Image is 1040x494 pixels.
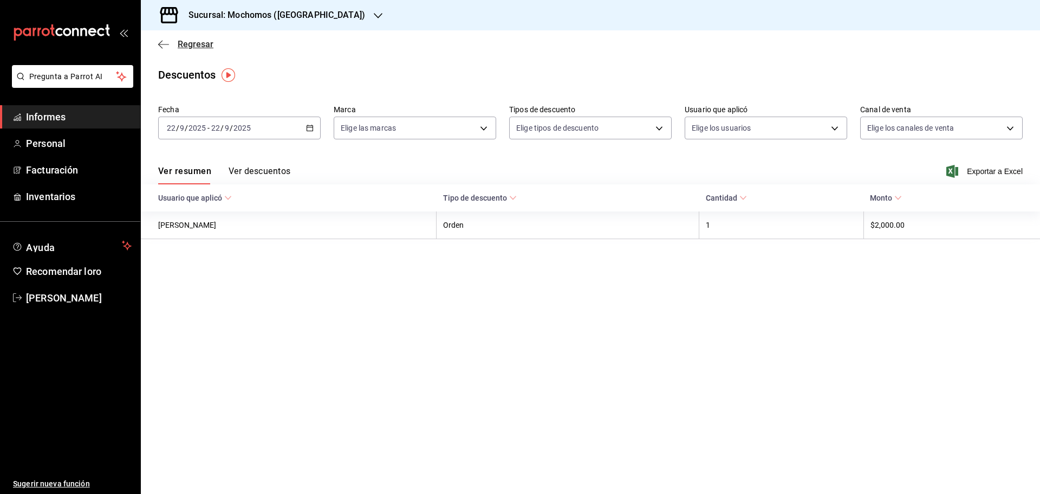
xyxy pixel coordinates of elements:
[870,221,905,230] font: $2,000.00
[26,138,66,149] font: Personal
[224,124,230,132] input: --
[158,39,213,49] button: Regresar
[692,124,751,132] font: Elige los usuarios
[8,79,133,90] a: Pregunta a Parrot AI
[178,39,213,49] font: Regresar
[12,65,133,88] button: Pregunta a Parrot AI
[222,68,235,82] img: Marcador de información sobre herramientas
[870,194,892,203] font: Monto
[443,193,517,202] span: Tipo de descuento
[188,124,206,132] input: ----
[229,166,290,176] font: Ver descuentos
[230,124,233,132] font: /
[158,166,211,176] font: Ver resumen
[706,221,710,230] font: 1
[706,194,737,203] font: Cantidad
[26,242,55,253] font: Ayuda
[119,28,128,37] button: abrir_cajón_menú
[158,105,179,114] font: Fecha
[443,221,464,230] font: Orden
[166,124,176,132] input: --
[509,105,575,114] font: Tipos de descuento
[341,124,396,132] font: Elige las marcas
[967,167,1023,176] font: Exportar a Excel
[26,191,75,202] font: Inventarios
[26,164,78,176] font: Facturación
[188,10,365,20] font: Sucursal: Mochomos ([GEOGRAPHIC_DATA])
[26,292,102,304] font: [PERSON_NAME]
[948,165,1023,178] button: Exportar a Excel
[185,124,188,132] font: /
[706,193,747,202] span: Cantidad
[867,124,954,132] font: Elige los canales de venta
[685,105,747,114] font: Usuario que aplicó
[158,193,232,202] span: Usuario que aplicó
[158,165,290,184] div: pestañas de navegación
[26,266,101,277] font: Recomendar loro
[207,124,210,132] font: -
[860,105,911,114] font: Canal de venta
[220,124,224,132] font: /
[870,193,902,202] span: Monto
[211,124,220,132] input: --
[443,194,507,203] font: Tipo de descuento
[158,68,216,81] font: Descuentos
[26,111,66,123] font: Informes
[158,194,222,203] font: Usuario que aplicó
[334,105,356,114] font: Marca
[179,124,185,132] input: --
[516,124,599,132] font: Elige tipos de descuento
[13,479,90,488] font: Sugerir nueva función
[158,221,216,230] font: [PERSON_NAME]
[176,124,179,132] font: /
[233,124,251,132] input: ----
[29,72,103,81] font: Pregunta a Parrot AI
